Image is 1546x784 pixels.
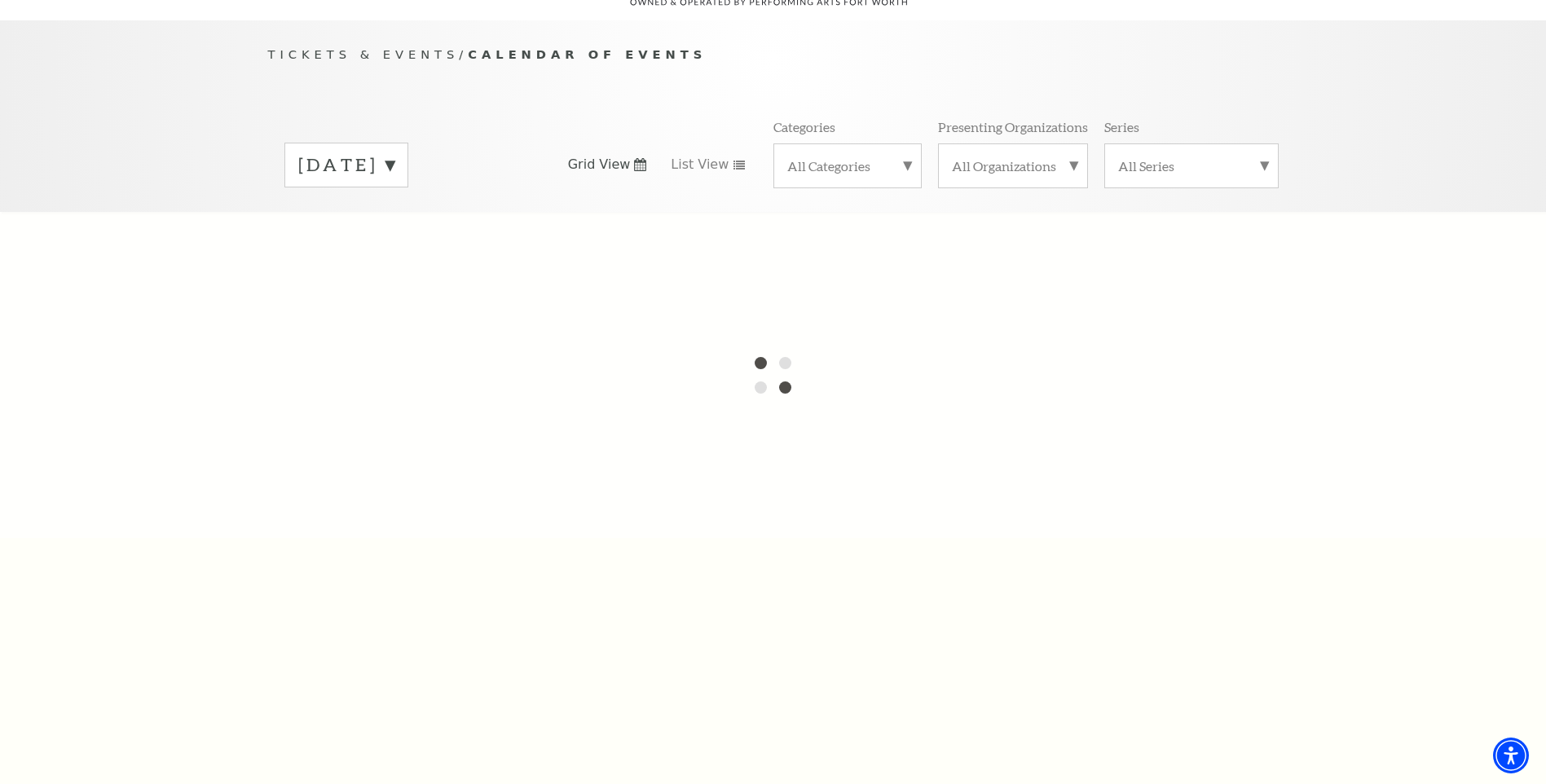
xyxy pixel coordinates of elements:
[938,118,1088,135] p: Presenting Organizations
[952,157,1074,174] label: All Organizations
[773,118,835,135] p: Categories
[787,157,908,174] label: All Categories
[1493,738,1529,773] div: Accessibility Menu
[298,152,394,178] label: [DATE]
[1118,157,1265,174] label: All Series
[671,156,729,174] span: List View
[568,156,631,174] span: Grid View
[268,47,460,61] span: Tickets & Events
[1104,118,1139,135] p: Series
[268,45,1279,65] p: /
[468,47,707,61] span: Calendar of Events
